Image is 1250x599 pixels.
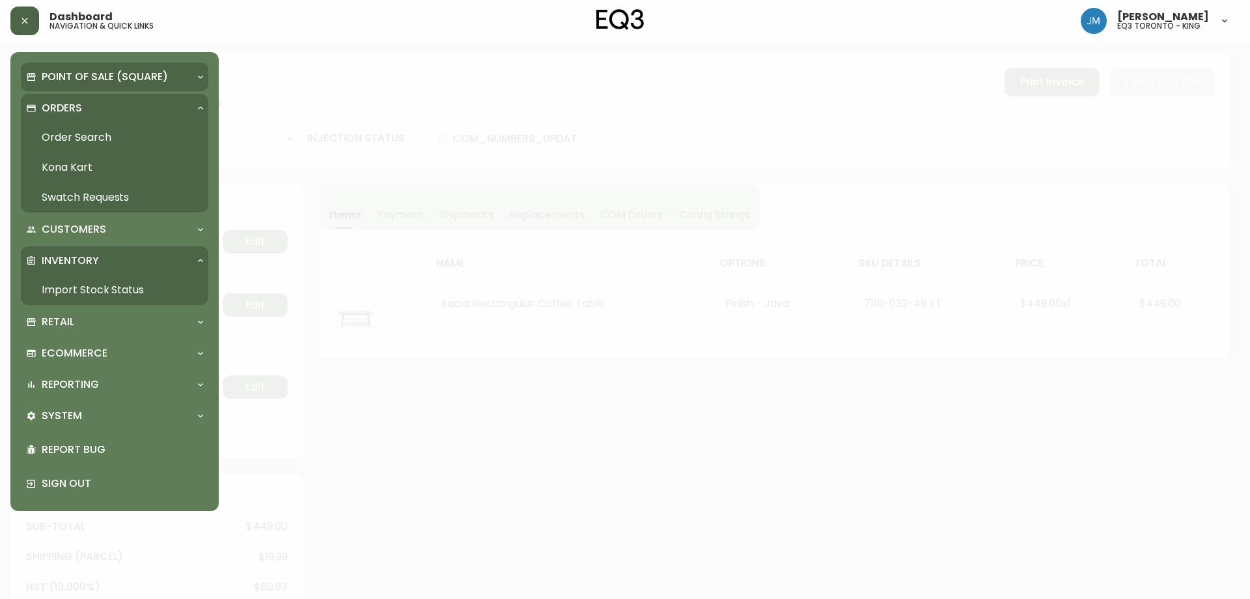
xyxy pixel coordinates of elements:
div: System [21,402,208,430]
div: Ecommerce [21,339,208,368]
a: Kona Kart [21,153,208,183]
p: Orders [42,101,82,115]
p: Retail [42,315,74,329]
span: [PERSON_NAME] [1117,12,1209,22]
div: Reporting [21,370,208,399]
p: Customers [42,222,106,237]
p: Sign Out [42,476,203,491]
p: Ecommerce [42,346,107,360]
a: Order Search [21,123,208,153]
div: Sign Out [21,467,208,501]
div: Customers [21,215,208,244]
a: Swatch Requests [21,183,208,212]
div: Orders [21,94,208,123]
img: b88646003a19a9f750de19192e969c24 [1081,8,1107,34]
div: Retail [21,308,208,336]
p: Reporting [42,377,99,392]
div: Inventory [21,246,208,275]
span: Dashboard [49,12,113,22]
div: Point of Sale (Square) [21,63,208,91]
h5: navigation & quick links [49,22,154,30]
p: Point of Sale (Square) [42,70,168,84]
p: System [42,409,82,423]
a: Import Stock Status [21,275,208,305]
div: Report Bug [21,433,208,467]
img: logo [596,9,645,30]
p: Report Bug [42,443,203,457]
p: Inventory [42,254,99,268]
h5: eq3 toronto - king [1117,22,1201,30]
